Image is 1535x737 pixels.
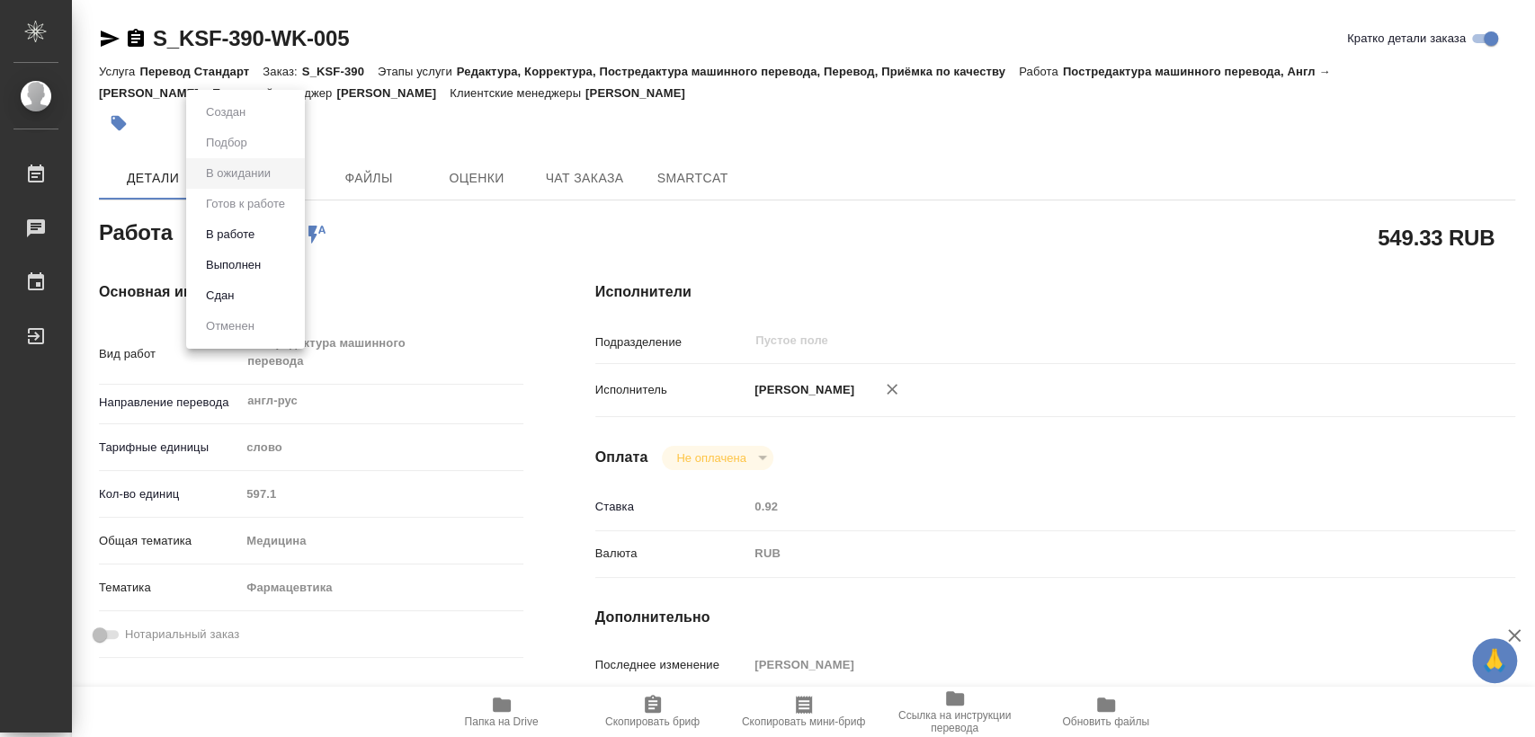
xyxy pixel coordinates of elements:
[201,286,239,306] button: Сдан
[201,102,251,122] button: Создан
[201,194,290,214] button: Готов к работе
[201,164,276,183] button: В ожидании
[201,255,266,275] button: Выполнен
[201,316,260,336] button: Отменен
[201,225,260,244] button: В работе
[201,133,253,153] button: Подбор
